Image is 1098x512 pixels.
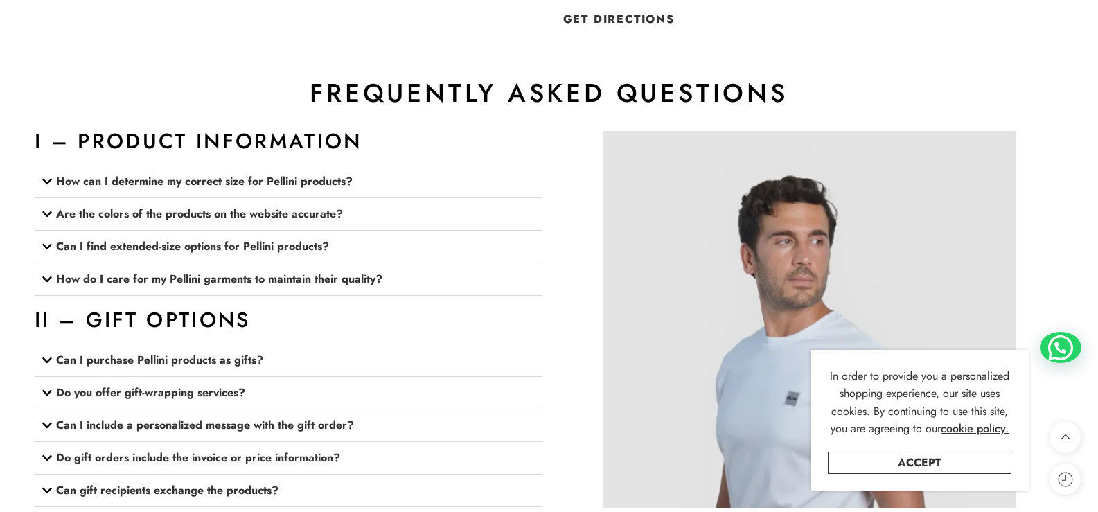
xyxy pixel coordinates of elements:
[941,420,1009,438] a: cookie policy.
[56,385,245,400] a: Do you offer gift-wrapping services?
[35,442,542,475] div: Do gift orders include the invoice or price information?
[35,198,542,231] div: Are the colors of the products on the website accurate?
[35,475,542,507] div: Can gift recipients exchange the products?
[56,352,263,368] a: Can I purchase Pellini products as gifts?
[56,238,329,254] a: Can I find extended-size options for Pellini products?
[35,409,542,442] div: Can I include a personalized message with the gift order?
[830,368,1009,437] span: In order to provide you a personalized shopping experience, our site uses cookies. By continuing ...
[56,173,353,189] a: How can I determine my correct size for Pellini products?
[563,11,675,27] a: GET DIRECTIONS
[35,131,542,152] h3: I – PRODUCT INFORMATION
[35,377,542,409] div: Do you offer gift-wrapping services?
[35,310,542,330] h3: II – GIFT OPTIONS
[56,417,354,433] a: Can I include a personalized message with the gift order?
[56,450,340,466] a: Do gift orders include the invoice or price information?
[35,166,542,198] div: How can I determine my correct size for Pellini products?
[56,206,343,222] a: Are the colors of the products on the website accurate?
[35,344,542,377] div: Can I purchase Pellini products as gifts?
[56,482,278,498] a: Can gift recipients exchange the products?
[56,271,382,287] a: How do I care for my Pellini garments to maintain their quality?
[35,231,542,263] div: Can I find extended-size options for Pellini products?
[828,452,1011,474] a: Accept
[35,263,542,296] div: How do I care for my Pellini garments to maintain their quality?
[28,76,1070,109] h2: Frequently Asked Questions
